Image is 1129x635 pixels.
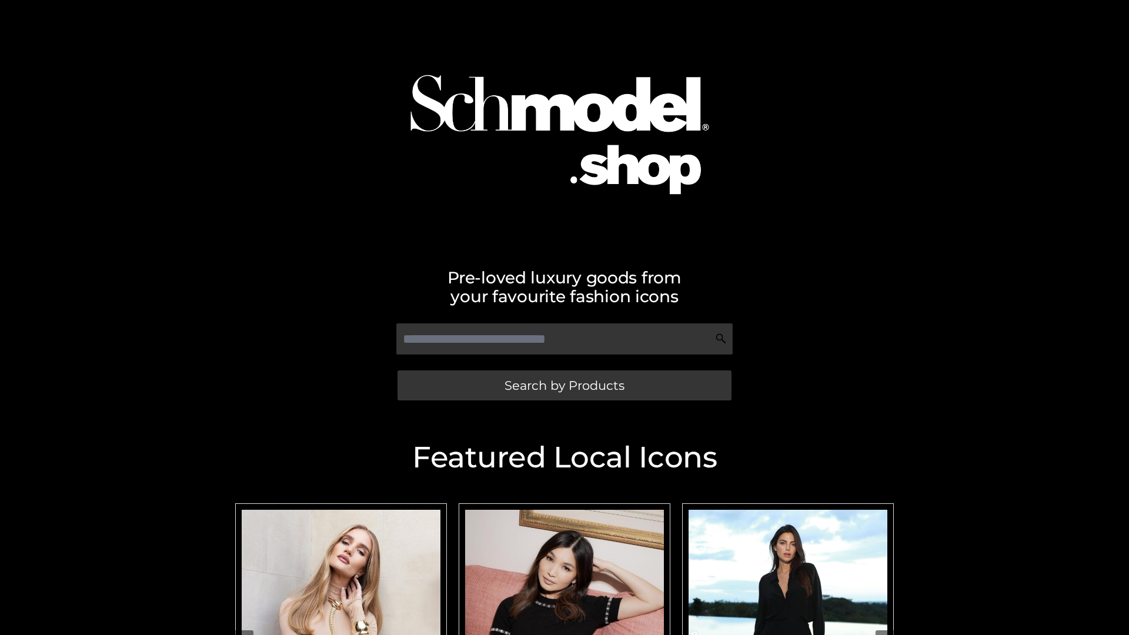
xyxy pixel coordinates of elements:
h2: Featured Local Icons​ [229,443,900,472]
span: Search by Products [505,379,624,392]
h2: Pre-loved luxury goods from your favourite fashion icons [229,268,900,306]
a: Search by Products [398,370,731,400]
img: Search Icon [715,333,727,345]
